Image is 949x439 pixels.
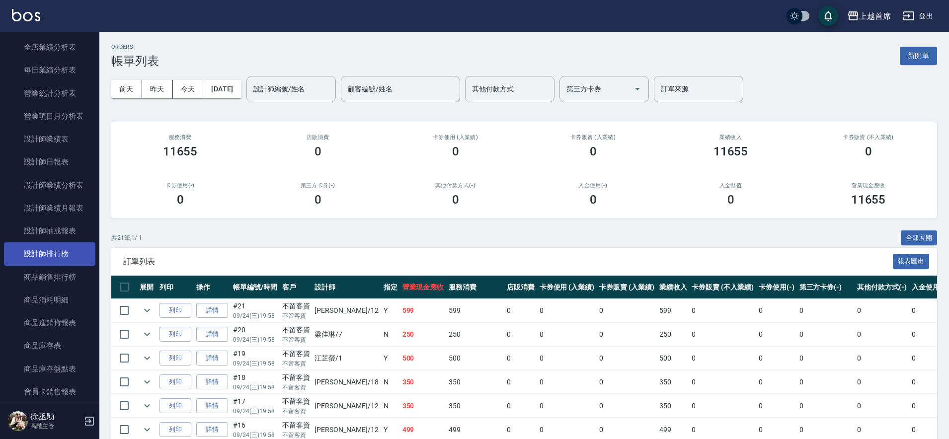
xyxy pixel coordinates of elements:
button: 前天 [111,80,142,98]
th: 展開 [137,276,157,299]
th: 列印 [157,276,194,299]
td: 599 [657,299,690,322]
button: expand row [140,398,155,413]
td: 350 [446,370,504,394]
a: 設計師業績分析表 [4,174,95,197]
td: 0 [797,323,855,346]
th: 客戶 [280,276,313,299]
td: 0 [537,299,597,322]
button: expand row [140,303,155,318]
td: 0 [504,299,537,322]
td: 500 [400,347,447,370]
a: 商品銷售排行榜 [4,266,95,289]
td: 0 [797,347,855,370]
td: 0 [597,394,657,418]
a: 設計師業績月報表 [4,197,95,219]
button: 昨天 [142,80,173,98]
h2: 第三方卡券(-) [261,182,375,189]
td: 0 [537,370,597,394]
button: [DATE] [203,80,241,98]
a: 詳情 [196,398,228,414]
button: expand row [140,327,155,342]
button: expand row [140,351,155,366]
td: 0 [756,299,797,322]
a: 會員卡銷售報表 [4,380,95,403]
p: 不留客資 [282,383,310,392]
h2: ORDERS [111,44,159,50]
h3: 0 [590,145,597,158]
p: 09/24 (三) 19:58 [233,335,277,344]
td: #21 [231,299,280,322]
h3: 0 [315,193,321,207]
th: 其他付款方式(-) [855,276,909,299]
button: Open [630,81,645,97]
td: 0 [689,370,756,394]
a: 營業統計分析表 [4,82,95,105]
div: 不留客資 [282,325,310,335]
th: 營業現金應收 [400,276,447,299]
td: 梁佳琳 /7 [312,323,381,346]
td: 0 [797,299,855,322]
button: 全部展開 [901,230,938,246]
h2: 營業現金應收 [811,182,925,189]
td: 0 [756,323,797,346]
p: 高階主管 [30,422,81,431]
a: 詳情 [196,374,228,390]
td: 0 [855,394,909,418]
h2: 店販消費 [261,134,375,141]
button: 列印 [159,398,191,414]
td: #18 [231,370,280,394]
a: 新開單 [900,51,937,60]
th: 卡券販賣 (入業績) [597,276,657,299]
a: 詳情 [196,327,228,342]
th: 第三方卡券(-) [797,276,855,299]
div: 不留客資 [282,301,310,311]
th: 卡券使用(-) [756,276,797,299]
h2: 業績收入 [674,134,788,141]
th: 業績收入 [657,276,690,299]
td: N [381,394,400,418]
h3: 帳單列表 [111,54,159,68]
td: 江芷螢 /1 [312,347,381,370]
td: 0 [855,347,909,370]
button: 列印 [159,303,191,318]
td: [PERSON_NAME] /12 [312,299,381,322]
h3: 11655 [163,145,198,158]
p: 09/24 (三) 19:58 [233,311,277,320]
p: 不留客資 [282,359,310,368]
a: 每日業績分析表 [4,59,95,81]
button: 今天 [173,80,204,98]
td: [PERSON_NAME] /12 [312,394,381,418]
td: Y [381,347,400,370]
td: 599 [446,299,504,322]
th: 帳單編號/時間 [231,276,280,299]
td: 0 [855,370,909,394]
td: #17 [231,394,280,418]
td: 0 [597,347,657,370]
p: 09/24 (三) 19:58 [233,359,277,368]
button: 上越首席 [843,6,895,26]
td: 0 [504,347,537,370]
td: 250 [657,323,690,346]
td: 500 [446,347,504,370]
h3: 0 [590,193,597,207]
th: 卡券販賣 (不入業績) [689,276,756,299]
div: 不留客資 [282,372,310,383]
th: 卡券使用 (入業績) [537,276,597,299]
th: 設計師 [312,276,381,299]
div: 不留客資 [282,420,310,431]
td: 0 [689,299,756,322]
td: [PERSON_NAME] /18 [312,370,381,394]
td: 0 [756,394,797,418]
h3: 服務消費 [123,134,237,141]
td: 0 [797,394,855,418]
th: 指定 [381,276,400,299]
td: 0 [504,323,537,346]
h2: 卡券使用(-) [123,182,237,189]
h3: 0 [452,145,459,158]
td: 0 [689,347,756,370]
div: 不留客資 [282,396,310,407]
h5: 徐丞勛 [30,412,81,422]
h3: 0 [865,145,872,158]
h2: 入金使用(-) [536,182,650,189]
